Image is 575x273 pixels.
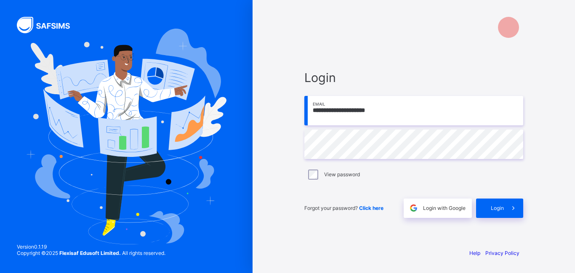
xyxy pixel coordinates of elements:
img: SAFSIMS Logo [17,17,80,33]
a: Click here [359,205,383,211]
span: Forgot your password? [304,205,383,211]
span: Version 0.1.19 [17,244,165,250]
span: Copyright © 2025 All rights reserved. [17,250,165,256]
span: Login [491,205,504,211]
a: Help [469,250,480,256]
span: Login [304,70,523,85]
label: View password [324,171,360,178]
a: Privacy Policy [485,250,519,256]
img: Hero Image [26,29,226,244]
span: Login with Google [423,205,466,211]
img: google.396cfc9801f0270233282035f929180a.svg [409,203,418,213]
strong: Flexisaf Edusoft Limited. [59,250,121,256]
